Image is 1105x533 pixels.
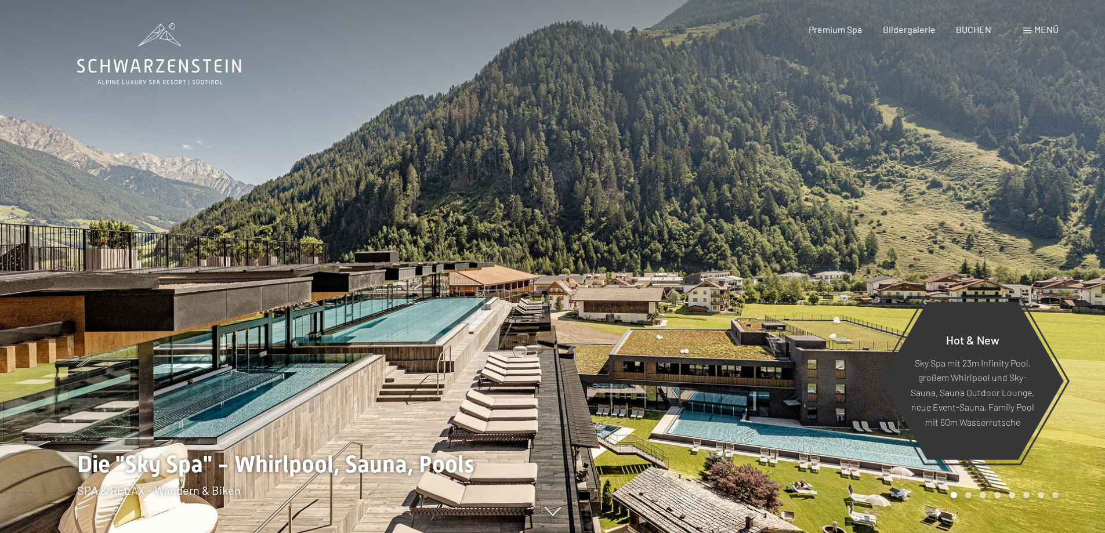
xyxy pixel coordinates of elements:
div: Carousel Page 4 [994,492,1001,498]
div: Carousel Page 5 [1009,492,1015,498]
div: Carousel Page 3 [980,492,986,498]
div: Carousel Pagination [947,492,1059,498]
a: Premium Spa [809,24,862,35]
a: Bildergalerie [883,24,936,35]
div: Carousel Page 1 (Current Slide) [951,492,957,498]
a: Hot & New Sky Spa mit 23m Infinity Pool, großem Whirlpool und Sky-Sauna, Sauna Outdoor Lounge, ne... [881,301,1064,461]
div: Carousel Page 7 [1038,492,1044,498]
p: Sky Spa mit 23m Infinity Pool, großem Whirlpool und Sky-Sauna, Sauna Outdoor Lounge, neue Event-S... [910,355,1035,429]
span: Hot & New [946,332,999,346]
a: BUCHEN [956,24,991,35]
div: Carousel Page 2 [965,492,972,498]
div: Carousel Page 6 [1023,492,1030,498]
div: Carousel Page 8 [1052,492,1059,498]
span: Menü [1034,24,1059,35]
